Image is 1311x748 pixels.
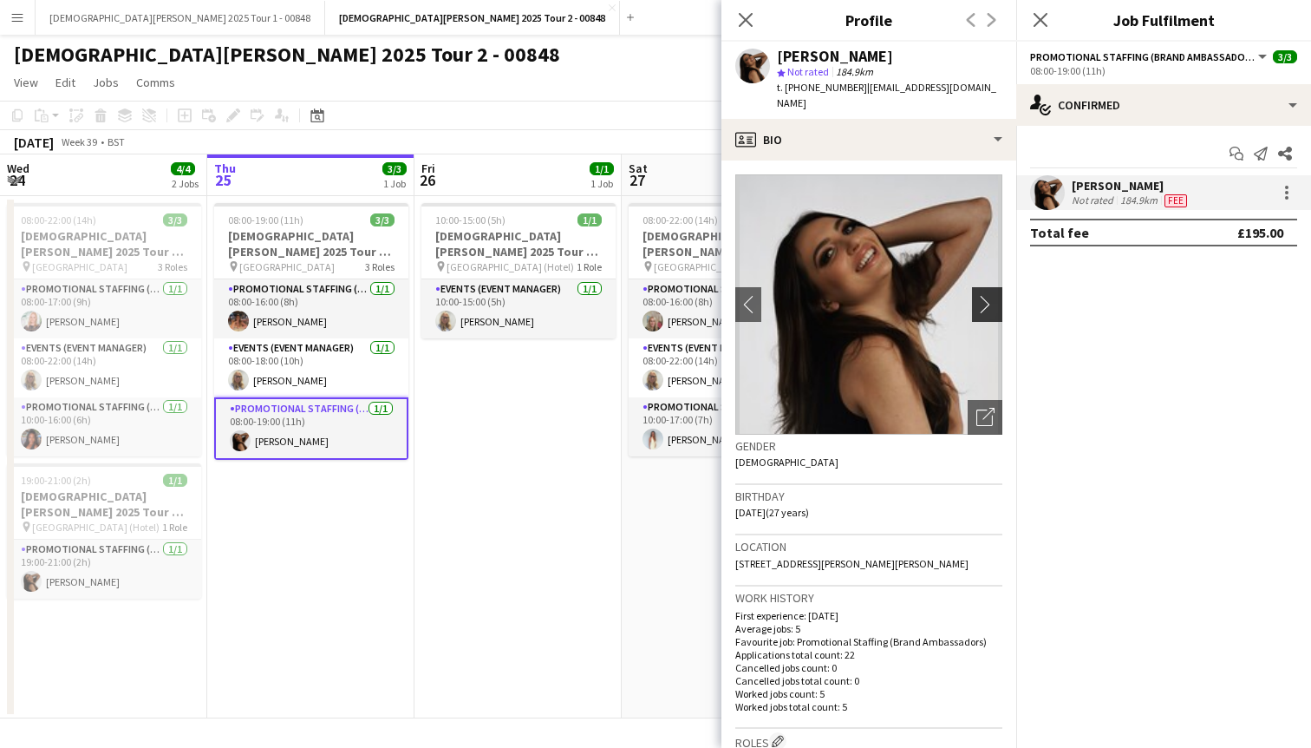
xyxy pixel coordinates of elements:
[57,135,101,148] span: Week 39
[172,177,199,190] div: 2 Jobs
[590,177,613,190] div: 1 Job
[163,213,187,226] span: 3/3
[629,397,823,456] app-card-role: Promotional Staffing (Brand Ambassadors)1/110:00-17:00 (7h)[PERSON_NAME]
[1030,50,1269,63] button: Promotional Staffing (Brand Ambassadors)
[129,71,182,94] a: Comms
[777,81,996,109] span: | [EMAIL_ADDRESS][DOMAIN_NAME]
[735,700,1002,713] p: Worked jobs total count: 5
[735,661,1002,674] p: Cancelled jobs count: 0
[735,687,1002,700] p: Worked jobs count: 5
[325,1,620,35] button: [DEMOGRAPHIC_DATA][PERSON_NAME] 2025 Tour 2 - 00848
[86,71,126,94] a: Jobs
[1161,194,1190,207] div: Crew has different fees then in role
[382,162,407,175] span: 3/3
[577,260,602,273] span: 1 Role
[735,590,1002,606] h3: Work history
[7,489,201,520] h3: [DEMOGRAPHIC_DATA][PERSON_NAME] 2025 Tour 2 - 00848 - Travel Day
[370,213,395,226] span: 3/3
[1072,178,1190,194] div: [PERSON_NAME]
[654,260,749,273] span: [GEOGRAPHIC_DATA]
[214,203,408,460] app-job-card: 08:00-19:00 (11h)3/3[DEMOGRAPHIC_DATA][PERSON_NAME] 2025 Tour 2 - 00848 - [GEOGRAPHIC_DATA] [GEOG...
[14,134,54,151] div: [DATE]
[214,338,408,397] app-card-role: Events (Event Manager)1/108:00-18:00 (10h)[PERSON_NAME]
[968,400,1002,435] div: Open photos pop-in
[163,474,187,487] span: 1/1
[421,228,616,259] h3: [DEMOGRAPHIC_DATA][PERSON_NAME] 2025 Tour 2 - 00848 - Travel Day
[1030,50,1256,63] span: Promotional Staffing (Brand Ambassadors)
[1237,224,1283,241] div: £195.00
[1072,194,1117,207] div: Not rated
[7,463,201,599] div: 19:00-21:00 (2h)1/1[DEMOGRAPHIC_DATA][PERSON_NAME] 2025 Tour 2 - 00848 - Travel Day [GEOGRAPHIC_D...
[228,213,303,226] span: 08:00-19:00 (11h)
[214,279,408,338] app-card-role: Promotional Staffing (Brand Ambassadors)1/108:00-16:00 (8h)[PERSON_NAME]
[421,203,616,338] app-job-card: 10:00-15:00 (5h)1/1[DEMOGRAPHIC_DATA][PERSON_NAME] 2025 Tour 2 - 00848 - Travel Day [GEOGRAPHIC_D...
[7,338,201,397] app-card-role: Events (Event Manager)1/108:00-22:00 (14h)[PERSON_NAME]
[7,279,201,338] app-card-role: Promotional Staffing (Brand Ambassadors)1/108:00-17:00 (9h)[PERSON_NAME]
[93,75,119,90] span: Jobs
[735,609,1002,622] p: First experience: [DATE]
[214,161,236,176] span: Thu
[7,540,201,599] app-card-role: Promotional Staffing (Brand Ambassadors)1/119:00-21:00 (2h)[PERSON_NAME]
[421,279,616,338] app-card-role: Events (Event Manager)1/110:00-15:00 (5h)[PERSON_NAME]
[1030,224,1089,241] div: Total fee
[21,213,96,226] span: 08:00-22:00 (14h)
[1164,194,1187,207] span: Fee
[7,161,29,176] span: Wed
[21,474,91,487] span: 19:00-21:00 (2h)
[158,260,187,273] span: 3 Roles
[735,648,1002,661] p: Applications total count: 22
[162,521,187,534] span: 1 Role
[435,213,505,226] span: 10:00-15:00 (5h)
[777,81,867,94] span: t. [PHONE_NUMBER]
[735,438,1002,454] h3: Gender
[735,635,1002,648] p: Favourite job: Promotional Staffing (Brand Ambassadors)
[36,1,325,35] button: [DEMOGRAPHIC_DATA][PERSON_NAME] 2025 Tour 1 - 00848
[735,622,1002,635] p: Average jobs: 5
[32,521,160,534] span: [GEOGRAPHIC_DATA] (Hotel)
[1016,84,1311,126] div: Confirmed
[14,75,38,90] span: View
[365,260,395,273] span: 3 Roles
[7,203,201,456] app-job-card: 08:00-22:00 (14h)3/3[DEMOGRAPHIC_DATA][PERSON_NAME] 2025 Tour 2 - 00848 - [GEOGRAPHIC_DATA] [GEOG...
[721,119,1016,161] div: Bio
[590,162,614,175] span: 1/1
[171,162,195,175] span: 4/4
[49,71,82,94] a: Edit
[629,161,648,176] span: Sat
[629,228,823,259] h3: [DEMOGRAPHIC_DATA][PERSON_NAME] 2025 Tour 2 - 00848 - [GEOGRAPHIC_DATA]
[212,170,236,190] span: 25
[629,203,823,456] app-job-card: 08:00-22:00 (14h)3/3[DEMOGRAPHIC_DATA][PERSON_NAME] 2025 Tour 2 - 00848 - [GEOGRAPHIC_DATA] [GEOG...
[14,42,560,68] h1: [DEMOGRAPHIC_DATA][PERSON_NAME] 2025 Tour 2 - 00848
[629,279,823,338] app-card-role: Promotional Staffing (Brand Ambassadors)1/108:00-16:00 (8h)[PERSON_NAME]
[108,135,125,148] div: BST
[1030,64,1297,77] div: 08:00-19:00 (11h)
[55,75,75,90] span: Edit
[214,228,408,259] h3: [DEMOGRAPHIC_DATA][PERSON_NAME] 2025 Tour 2 - 00848 - [GEOGRAPHIC_DATA]
[735,539,1002,554] h3: Location
[136,75,175,90] span: Comms
[721,9,1016,31] h3: Profile
[4,170,29,190] span: 24
[1117,194,1161,207] div: 184.9km
[7,397,201,456] app-card-role: Promotional Staffing (Brand Ambassadors)1/110:00-16:00 (6h)[PERSON_NAME]
[7,228,201,259] h3: [DEMOGRAPHIC_DATA][PERSON_NAME] 2025 Tour 2 - 00848 - [GEOGRAPHIC_DATA]
[383,177,406,190] div: 1 Job
[577,213,602,226] span: 1/1
[735,506,809,519] span: [DATE] (27 years)
[777,49,893,64] div: [PERSON_NAME]
[735,456,838,469] span: [DEMOGRAPHIC_DATA]
[787,65,829,78] span: Not rated
[642,213,718,226] span: 08:00-22:00 (14h)
[735,489,1002,504] h3: Birthday
[447,260,574,273] span: [GEOGRAPHIC_DATA] (Hotel)
[1016,9,1311,31] h3: Job Fulfilment
[421,161,435,176] span: Fri
[832,65,877,78] span: 184.9km
[419,170,435,190] span: 26
[7,71,45,94] a: View
[735,174,1002,435] img: Crew avatar or photo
